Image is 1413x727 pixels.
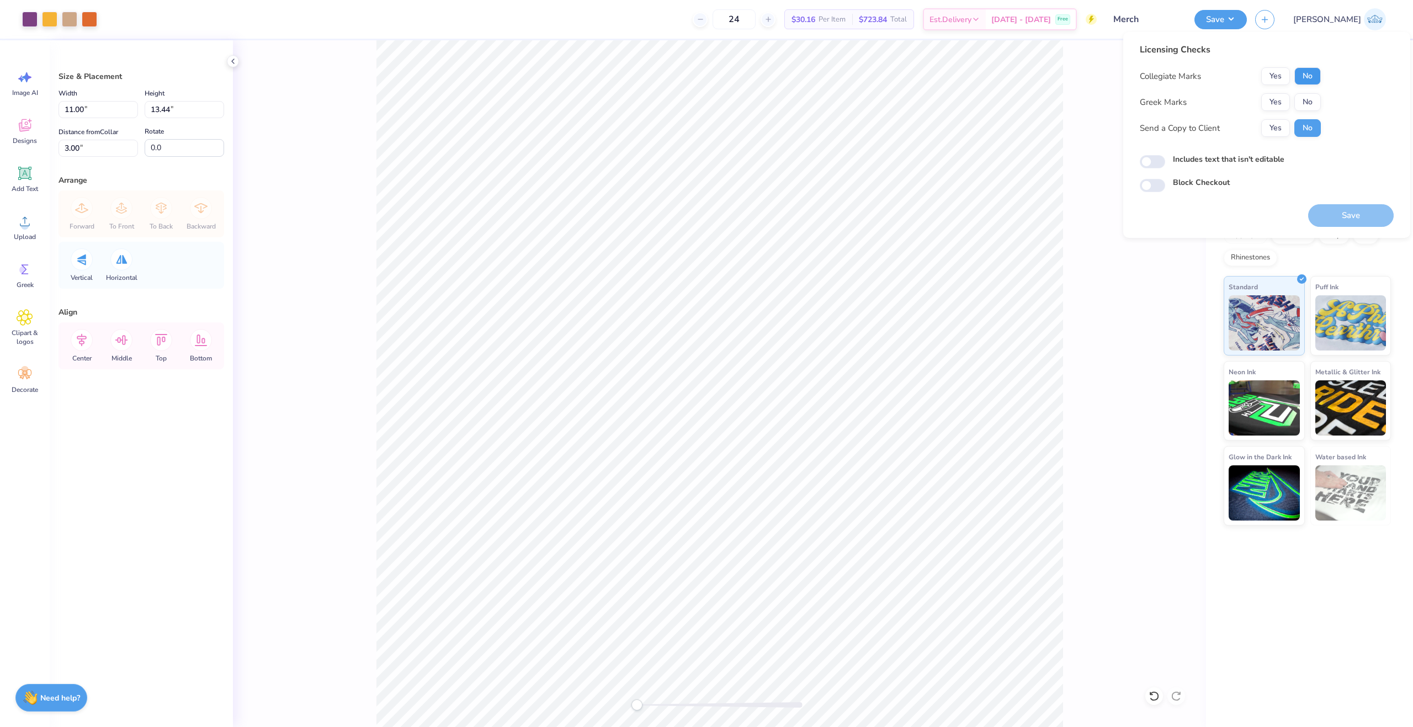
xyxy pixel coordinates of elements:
[59,71,224,82] div: Size & Placement
[1293,13,1361,26] span: [PERSON_NAME]
[12,385,38,394] span: Decorate
[1261,119,1290,137] button: Yes
[12,88,38,97] span: Image AI
[1224,250,1277,266] div: Rhinestones
[792,14,815,25] span: $30.16
[1261,67,1290,85] button: Yes
[1173,153,1284,165] label: Includes text that isn't editable
[17,280,34,289] span: Greek
[1294,119,1321,137] button: No
[890,14,907,25] span: Total
[190,354,212,363] span: Bottom
[1294,67,1321,85] button: No
[1288,8,1391,30] a: [PERSON_NAME]
[1315,465,1387,521] img: Water based Ink
[1229,465,1300,521] img: Glow in the Dark Ink
[156,354,167,363] span: Top
[819,14,846,25] span: Per Item
[40,693,80,703] strong: Need help?
[59,87,77,100] label: Width
[1229,281,1258,293] span: Standard
[1229,366,1256,378] span: Neon Ink
[1173,177,1230,188] label: Block Checkout
[713,9,756,29] input: – –
[13,136,37,145] span: Designs
[1105,8,1186,30] input: Untitled Design
[1140,43,1321,56] div: Licensing Checks
[1315,451,1366,463] span: Water based Ink
[1140,122,1220,135] div: Send a Copy to Client
[12,184,38,193] span: Add Text
[145,87,164,100] label: Height
[859,14,887,25] span: $723.84
[145,125,164,138] label: Rotate
[71,273,93,282] span: Vertical
[929,14,971,25] span: Est. Delivery
[631,699,642,710] div: Accessibility label
[72,354,92,363] span: Center
[1315,380,1387,436] img: Metallic & Glitter Ink
[59,306,224,318] div: Align
[1229,295,1300,351] img: Standard
[1315,281,1338,293] span: Puff Ink
[106,273,137,282] span: Horizontal
[1194,10,1247,29] button: Save
[1140,96,1187,109] div: Greek Marks
[1229,380,1300,436] img: Neon Ink
[59,125,118,139] label: Distance from Collar
[1294,93,1321,111] button: No
[14,232,36,241] span: Upload
[1315,366,1380,378] span: Metallic & Glitter Ink
[1315,295,1387,351] img: Puff Ink
[1058,15,1068,23] span: Free
[7,328,43,346] span: Clipart & logos
[1261,93,1290,111] button: Yes
[59,174,224,186] div: Arrange
[111,354,132,363] span: Middle
[991,14,1051,25] span: [DATE] - [DATE]
[1364,8,1386,30] img: Josephine Amber Orros
[1140,70,1201,83] div: Collegiate Marks
[1229,451,1292,463] span: Glow in the Dark Ink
